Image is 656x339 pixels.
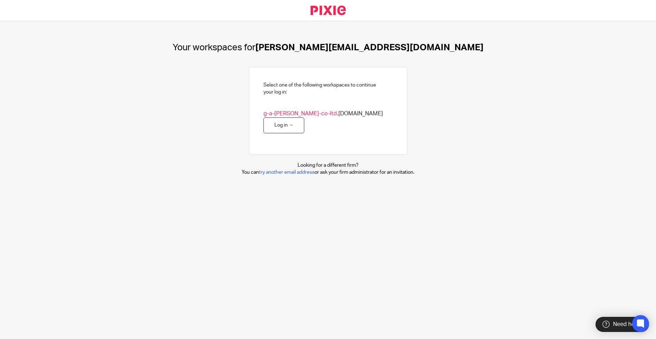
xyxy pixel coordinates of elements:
a: Log in → [263,117,305,133]
span: .[DOMAIN_NAME] [263,110,383,117]
span: Your workspaces for [173,43,255,52]
h2: Select one of the following workspaces to continue your log in: [263,82,376,96]
p: Looking for a different firm? You can or ask your firm administrator for an invitation. [242,162,414,176]
a: try another email address [259,170,314,175]
div: Need help? [596,317,649,332]
h1: [PERSON_NAME][EMAIL_ADDRESS][DOMAIN_NAME] [173,42,484,53]
span: g-a-[PERSON_NAME]-co-ltd [263,111,337,116]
